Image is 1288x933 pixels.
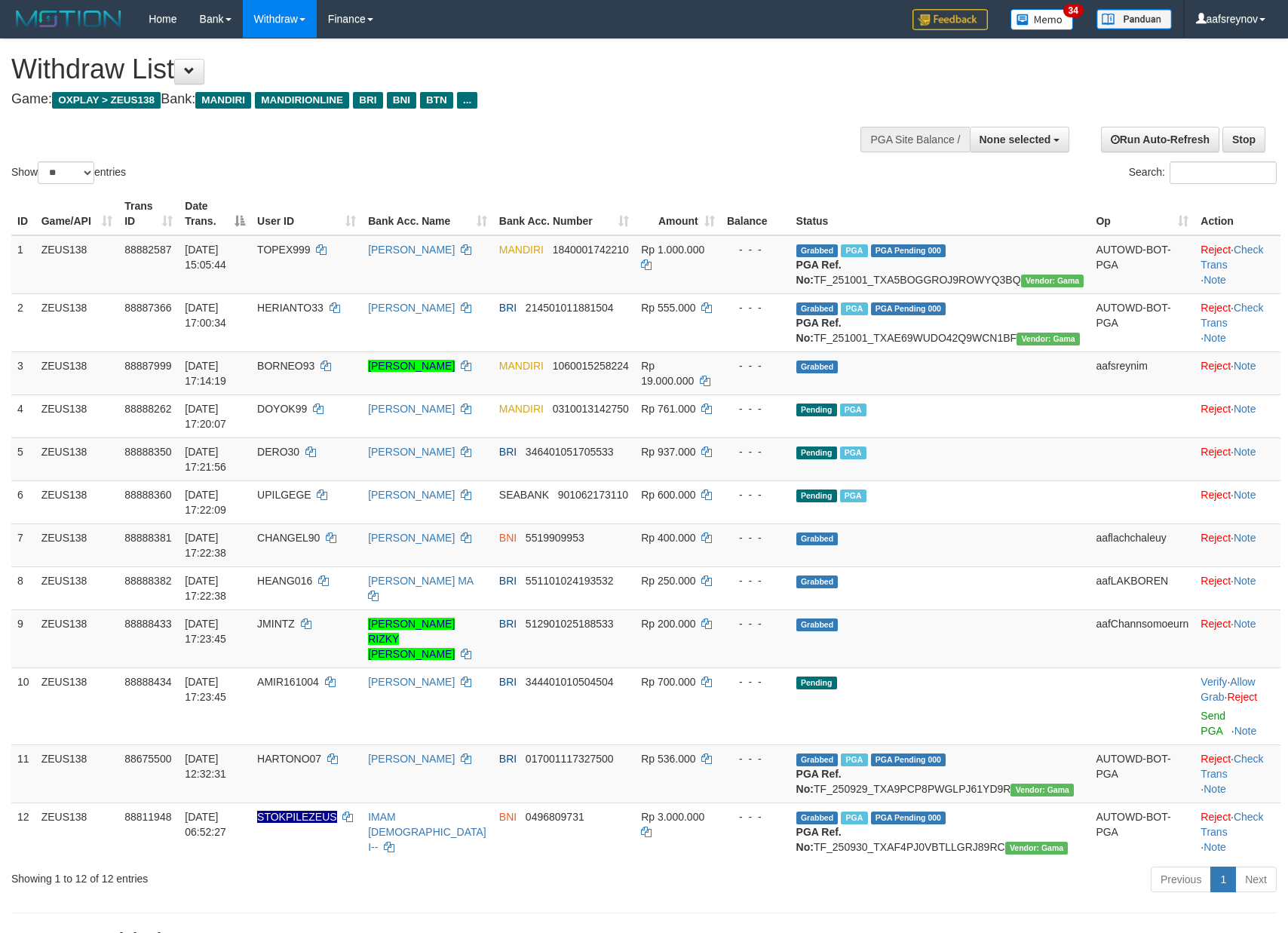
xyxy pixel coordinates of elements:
[970,127,1070,152] button: None selected
[1101,127,1219,152] a: Run Auto-Refresh
[1090,235,1194,294] td: AUTOWD-BOT-PGA
[796,244,839,257] span: Grabbed
[1194,803,1280,861] td: · ·
[727,242,784,257] div: - - -
[796,677,837,689] span: Pending
[257,244,311,256] span: TOPEX999
[1017,333,1080,345] span: Vendor URL: https://trx31.1velocity.biz
[641,446,695,458] span: Rp 937.000
[35,523,118,566] td: ZEUS138
[641,244,704,256] span: Rp 1.000.000
[796,490,837,502] span: Pending
[1234,575,1256,587] a: Note
[727,401,784,416] div: - - -
[185,302,226,329] span: [DATE] 17:00:34
[35,293,118,351] td: ZEUS138
[790,235,1090,294] td: TF_251001_TXA5BOGGROJ9ROWYQ3BQ
[1129,161,1277,184] label: Search:
[499,618,517,630] span: BRI
[1090,609,1194,668] td: aafChannsomoeurn
[860,127,969,152] div: PGA Site Balance /
[185,811,226,838] span: [DATE] 06:52:27
[11,293,35,351] td: 2
[840,490,866,502] span: Marked by aafanarl
[35,437,118,480] td: ZEUS138
[1210,867,1236,892] a: 1
[11,161,126,184] label: Show entries
[1201,676,1227,688] a: Verify
[499,532,517,544] span: BNI
[1090,566,1194,609] td: aafLAKBOREN
[1151,867,1211,892] a: Previous
[11,192,35,235] th: ID
[387,92,416,109] span: BNI
[124,244,171,256] span: 88882587
[727,573,784,588] div: - - -
[185,676,226,703] span: [DATE] 17:23:45
[912,9,988,30] img: Feedback.jpg
[11,480,35,523] td: 6
[1201,403,1231,415] a: Reject
[251,192,362,235] th: User ID: activate to sort column ascending
[499,403,544,415] span: MANDIRI
[368,489,455,501] a: [PERSON_NAME]
[526,446,614,458] span: Copy 346401051705533 to clipboard
[727,487,784,502] div: - - -
[796,575,839,588] span: Grabbed
[35,192,118,235] th: Game/API: activate to sort column ascending
[368,403,455,415] a: [PERSON_NAME]
[526,811,584,823] span: Copy 0496809731 to clipboard
[790,192,1090,235] th: Status
[1204,841,1226,853] a: Note
[727,530,784,545] div: - - -
[185,489,226,516] span: [DATE] 17:22:09
[1063,4,1084,17] span: 34
[1201,446,1231,458] a: Reject
[841,302,867,315] span: Marked by aafanarl
[1010,9,1074,30] img: Button%20Memo.svg
[35,609,118,668] td: ZEUS138
[38,161,94,184] select: Showentries
[796,259,842,286] b: PGA Ref. No:
[1010,784,1074,796] span: Vendor URL: https://trx31.1velocity.biz
[35,480,118,523] td: ZEUS138
[257,618,295,630] span: JMINTZ
[499,811,517,823] span: BNI
[1194,192,1280,235] th: Action
[124,532,171,544] span: 88888381
[526,676,614,688] span: Copy 344401010504504 to clipboard
[1090,192,1194,235] th: Op: activate to sort column ascending
[368,446,455,458] a: [PERSON_NAME]
[35,566,118,609] td: ZEUS138
[1234,725,1257,737] a: Note
[840,447,866,459] span: Marked by aafanarl
[796,826,842,853] b: PGA Ref. No:
[871,302,946,315] span: PGA Pending
[553,244,629,256] span: Copy 1840001742210 to clipboard
[35,235,118,294] td: ZEUS138
[1021,275,1084,287] span: Vendor URL: https://trx31.1velocity.biz
[257,360,314,372] span: BORNEO93
[368,575,473,587] a: [PERSON_NAME] MA
[796,768,842,795] b: PGA Ref. No:
[796,812,839,824] span: Grabbed
[1234,403,1256,415] a: Note
[1194,235,1280,294] td: · ·
[1005,842,1069,855] span: Vendor URL: https://trx31.1velocity.biz
[185,618,226,645] span: [DATE] 17:23:45
[124,446,171,458] span: 88888350
[35,668,118,744] td: ZEUS138
[727,444,784,459] div: - - -
[499,302,517,314] span: BRI
[641,360,694,387] span: Rp 19.000.000
[368,360,455,372] a: [PERSON_NAME]
[1204,332,1226,344] a: Note
[368,244,455,256] a: [PERSON_NAME]
[1201,753,1231,765] a: Reject
[11,394,35,437] td: 4
[493,192,635,235] th: Bank Acc. Number: activate to sort column ascending
[553,403,629,415] span: Copy 0310013142750 to clipboard
[1201,811,1263,838] a: Check Trans
[526,618,614,630] span: Copy 512901025188533 to clipboard
[124,489,171,501] span: 88888360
